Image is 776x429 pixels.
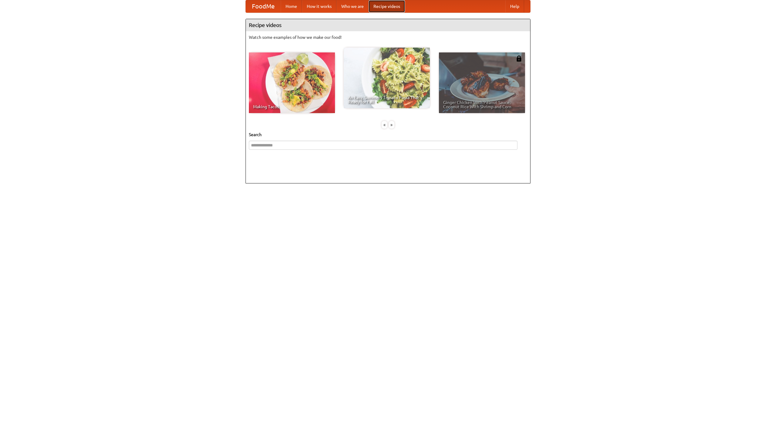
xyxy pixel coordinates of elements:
a: How it works [302,0,336,12]
a: An Easy, Summery Tomato Pasta That's Ready for Fall [344,48,430,108]
a: Making Tacos [249,52,335,113]
p: Watch some examples of how we make our food! [249,34,527,40]
a: Who we are [336,0,369,12]
span: An Easy, Summery Tomato Pasta That's Ready for Fall [348,96,426,104]
a: Help [505,0,524,12]
h5: Search [249,132,527,138]
div: » [389,121,394,129]
img: 483408.png [516,55,522,62]
a: FoodMe [246,0,281,12]
h4: Recipe videos [246,19,530,31]
a: Home [281,0,302,12]
div: « [382,121,387,129]
span: Making Tacos [253,105,331,109]
a: Recipe videos [369,0,405,12]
